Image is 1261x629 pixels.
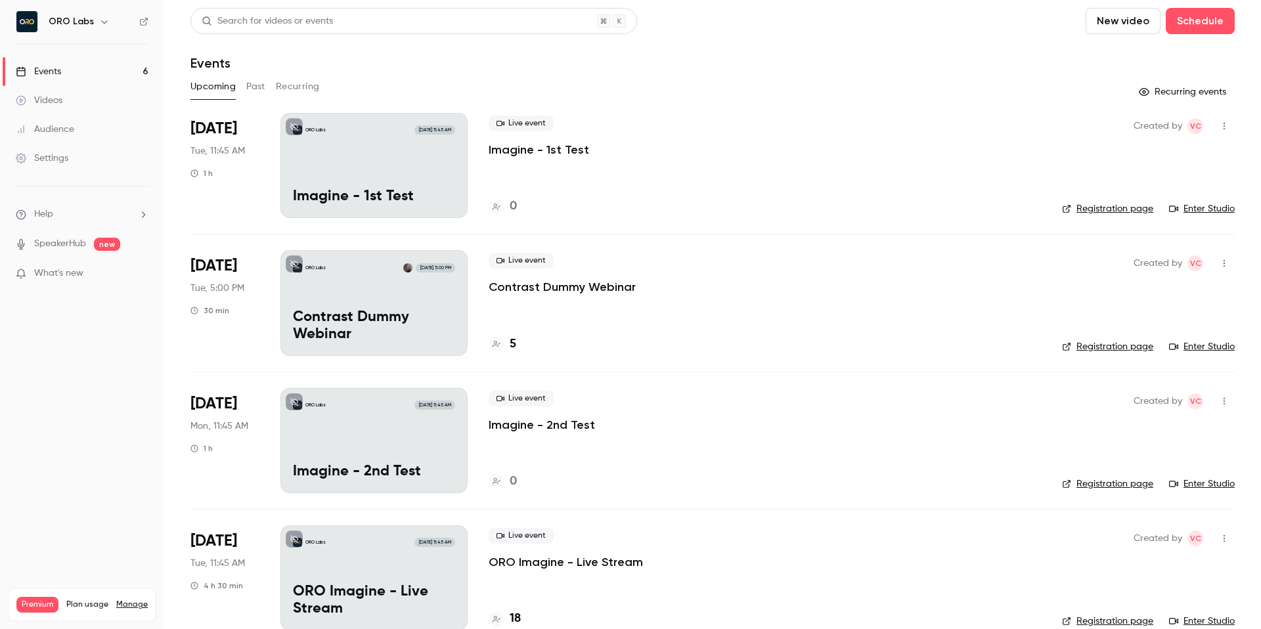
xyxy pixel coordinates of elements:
[305,265,326,271] p: ORO Labs
[293,464,455,481] p: Imagine - 2nd Test
[489,417,595,433] a: Imagine - 2nd Test
[16,123,74,136] div: Audience
[16,65,61,78] div: Events
[280,250,468,355] a: Contrast Dummy WebinarORO LabsKelli Stanley[DATE] 5:00 PMContrast Dummy Webinar
[510,610,521,628] h4: 18
[1190,255,1201,271] span: VC
[1169,615,1235,628] a: Enter Studio
[489,279,636,295] a: Contrast Dummy Webinar
[66,599,108,610] span: Plan usage
[416,263,454,272] span: [DATE] 5:00 PM
[1187,118,1203,134] span: Vlad Croitoru
[1062,202,1153,215] a: Registration page
[1062,615,1153,628] a: Registration page
[489,116,554,131] span: Live event
[190,557,245,570] span: Tue, 11:45 AM
[276,76,320,97] button: Recurring
[414,538,454,547] span: [DATE] 11:45 AM
[414,401,454,410] span: [DATE] 11:45 AM
[414,125,454,135] span: [DATE] 11:45 AM
[16,94,62,107] div: Videos
[305,127,326,133] p: ORO Labs
[16,597,58,613] span: Premium
[190,118,237,139] span: [DATE]
[1086,8,1161,34] button: New video
[190,55,231,71] h1: Events
[293,584,455,618] p: ORO Imagine - Live Stream
[489,473,517,490] a: 0
[293,188,455,206] p: Imagine - 1st Test
[489,391,554,406] span: Live event
[1169,477,1235,490] a: Enter Studio
[1190,531,1201,546] span: VC
[489,610,521,628] a: 18
[305,402,326,408] p: ORO Labs
[1187,393,1203,409] span: Vlad Croitoru
[246,76,265,97] button: Past
[190,393,237,414] span: [DATE]
[1187,255,1203,271] span: Vlad Croitoru
[403,263,412,272] img: Kelli Stanley
[1187,531,1203,546] span: Vlad Croitoru
[1134,531,1182,546] span: Created by
[280,113,468,218] a: Imagine - 1st TestORO Labs[DATE] 11:45 AMImagine - 1st Test
[1169,202,1235,215] a: Enter Studio
[1190,393,1201,409] span: VC
[190,282,244,295] span: Tue, 5:00 PM
[1134,393,1182,409] span: Created by
[49,15,94,28] h6: ORO Labs
[280,388,468,493] a: Imagine - 2nd TestORO Labs[DATE] 11:45 AMImagine - 2nd Test
[1190,118,1201,134] span: VC
[510,336,516,353] h4: 5
[190,76,236,97] button: Upcoming
[510,473,517,490] h4: 0
[1134,255,1182,271] span: Created by
[190,443,213,454] div: 1 h
[190,580,243,591] div: 4 h 30 min
[305,539,326,546] p: ORO Labs
[116,599,148,610] a: Manage
[190,420,248,433] span: Mon, 11:45 AM
[190,305,229,316] div: 30 min
[489,336,516,353] a: 5
[489,253,554,269] span: Live event
[1062,340,1153,353] a: Registration page
[1169,340,1235,353] a: Enter Studio
[489,142,589,158] a: Imagine - 1st Test
[190,388,259,493] div: Oct 6 Mon, 11:45 AM (Europe/London)
[202,14,333,28] div: Search for videos or events
[489,554,643,570] a: ORO Imagine - Live Stream
[190,168,213,179] div: 1 h
[190,144,245,158] span: Tue, 11:45 AM
[293,309,455,343] p: Contrast Dummy Webinar
[1166,8,1235,34] button: Schedule
[34,267,83,280] span: What's new
[510,198,517,215] h4: 0
[16,207,148,221] li: help-dropdown-opener
[190,255,237,276] span: [DATE]
[489,528,554,544] span: Live event
[1133,81,1235,102] button: Recurring events
[34,207,53,221] span: Help
[133,268,148,280] iframe: Noticeable Trigger
[16,152,68,165] div: Settings
[16,11,37,32] img: ORO Labs
[489,198,517,215] a: 0
[190,250,259,355] div: Sep 30 Tue, 5:00 PM (Europe/London)
[190,531,237,552] span: [DATE]
[94,238,120,251] span: new
[1062,477,1153,490] a: Registration page
[34,237,86,251] a: SpeakerHub
[1134,118,1182,134] span: Created by
[190,113,259,218] div: Sep 30 Tue, 11:45 AM (Europe/London)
